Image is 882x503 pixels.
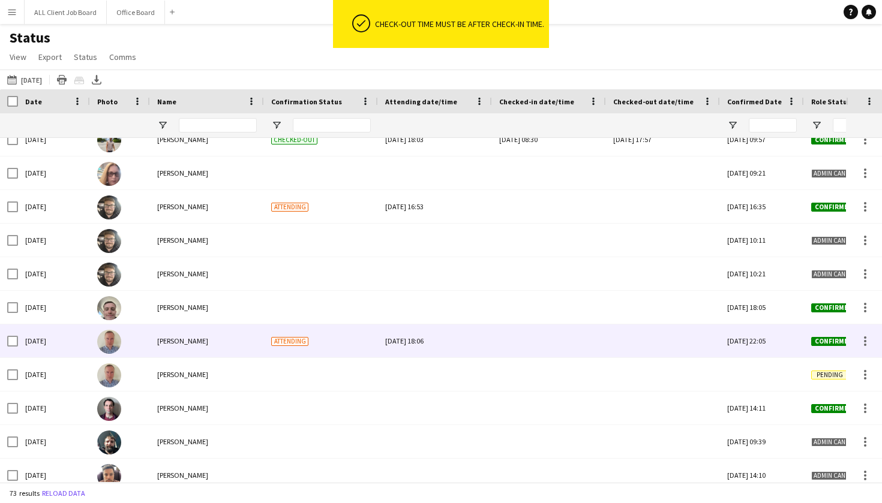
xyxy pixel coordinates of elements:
img: Joseph Grayson [97,229,121,253]
input: Role Status Filter Input [833,118,881,132]
span: Checked-out date/time [613,97,694,106]
span: Admin cancelled [811,438,869,447]
div: [DATE] [18,156,90,189]
span: Photo [97,97,118,106]
a: Status [69,49,102,65]
button: Reload data [40,487,88,500]
span: Confirmed [811,203,856,212]
button: Open Filter Menu [271,120,282,131]
div: [DATE] [18,257,90,290]
img: Ethan Raoof [97,397,121,421]
span: Attending [271,337,308,346]
span: Status [74,52,97,62]
button: ALL Client Job Board [25,1,107,24]
button: Open Filter Menu [727,120,738,131]
span: View [10,52,26,62]
div: [DATE] 14:11 [720,391,804,424]
button: [DATE] [5,73,44,87]
div: [DATE] [18,425,90,458]
div: [DATE] 18:05 [720,291,804,324]
app-action-btn: Export XLSX [89,73,104,87]
div: [DATE] 08:30 [499,123,599,156]
span: Checked-out [271,135,317,144]
img: Joseph Grayson [97,195,121,219]
div: [DATE] 09:21 [720,156,804,189]
img: Joanne Doyle [97,162,121,186]
button: Open Filter Menu [811,120,822,131]
span: [PERSON_NAME] [157,135,208,144]
span: [PERSON_NAME] [157,168,208,177]
div: [DATE] [18,190,90,223]
span: Attending date/time [385,97,457,106]
span: Date [25,97,42,106]
span: Admin cancelled [811,236,869,245]
div: [DATE] [18,324,90,357]
span: Admin cancelled [811,169,869,178]
div: [DATE] 16:35 [720,190,804,223]
span: [PERSON_NAME] [157,471,208,480]
div: [DATE] 16:53 [385,190,485,223]
div: [DATE] 17:57 [613,123,713,156]
div: [DATE] 10:21 [720,257,804,290]
span: Role Status [811,97,851,106]
span: Attending [271,203,308,212]
img: Regis Grant [97,464,121,488]
span: Admin cancelled [811,270,869,279]
div: [DATE] 09:57 [720,123,804,156]
div: [DATE] 22:05 [720,324,804,357]
img: Kris Byrne [97,430,121,454]
span: Confirmation Status [271,97,342,106]
span: [PERSON_NAME] [157,336,208,345]
span: Pending [811,371,848,379]
span: [PERSON_NAME] [157,303,208,312]
a: View [5,49,31,65]
img: Joseph Grayson [97,263,121,287]
div: [DATE] 09:39 [720,425,804,458]
input: Name Filter Input [179,118,257,132]
span: [PERSON_NAME] [157,437,208,446]
span: [PERSON_NAME] [157,236,208,245]
span: Confirmed [811,404,856,413]
a: Comms [104,49,141,65]
input: Confirmation Status Filter Input [293,118,371,132]
img: Ciaran Carey [97,296,121,320]
span: Comms [109,52,136,62]
button: Open Filter Menu [157,120,168,131]
img: Marc Berwick [97,330,121,354]
span: [PERSON_NAME] [157,269,208,278]
span: Confirmed Date [727,97,782,106]
div: [DATE] [18,291,90,324]
span: Confirmed [811,303,856,312]
div: [DATE] 10:11 [720,224,804,257]
div: [DATE] [18,358,90,391]
a: Export [34,49,67,65]
div: [DATE] [18,459,90,492]
button: Office Board [107,1,165,24]
img: Navid Nasseri [97,128,121,152]
img: Marc Berwick [97,363,121,387]
span: Export [38,52,62,62]
app-action-btn: Print [55,73,69,87]
div: [DATE] 14:10 [720,459,804,492]
span: [PERSON_NAME] [157,370,208,379]
span: Confirmed [811,337,856,346]
div: [DATE] [18,123,90,156]
span: Admin cancelled [811,471,869,480]
div: Check-out time must be after check-in time. [375,19,544,29]
span: Name [157,97,176,106]
span: Confirmed [811,135,856,144]
input: Confirmed Date Filter Input [749,118,797,132]
div: [DATE] 18:06 [385,324,485,357]
span: [PERSON_NAME] [157,202,208,211]
span: Checked-in date/time [499,97,574,106]
span: [PERSON_NAME] [157,403,208,412]
div: [DATE] [18,224,90,257]
div: [DATE] 18:03 [385,123,485,156]
div: [DATE] [18,391,90,424]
